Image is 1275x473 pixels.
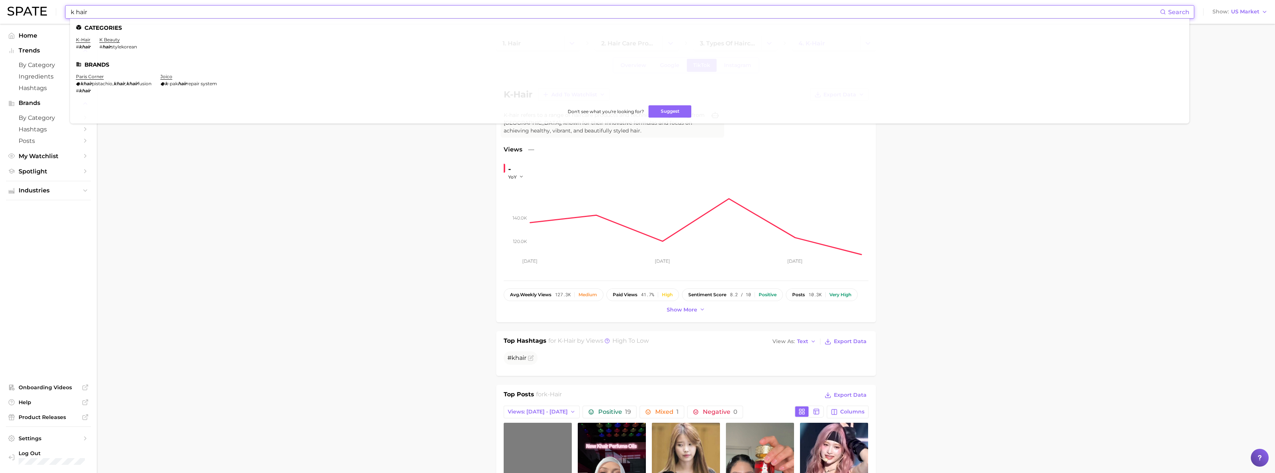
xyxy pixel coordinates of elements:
[840,409,864,415] span: Columns
[682,288,783,301] button: sentiment score8.2 / 10Positive
[759,292,777,297] div: Positive
[111,44,137,49] span: stylekorean
[504,406,580,418] button: Views: [DATE] - [DATE]
[522,258,537,264] tspan: [DATE]
[76,81,152,86] div: , ,
[688,292,726,297] span: sentiment score
[504,336,546,347] h1: Top Hashtags
[625,408,631,415] span: 19
[178,81,187,86] em: hair
[733,408,737,415] span: 0
[834,392,867,398] span: Export Data
[598,409,631,415] span: Positive
[80,81,92,86] em: khair
[676,408,679,415] span: 1
[6,135,91,147] a: Posts
[6,82,91,94] a: Hashtags
[76,61,1183,68] li: Brands
[536,390,562,401] h2: for
[827,406,868,418] button: Columns
[6,112,91,124] a: by Category
[823,336,868,347] button: Export Data
[19,414,78,421] span: Product Releases
[665,305,707,315] button: Show more
[648,105,691,118] button: Suggest
[92,81,112,86] span: pistachio
[76,88,79,93] span: #
[641,292,654,297] span: 41.7%
[1211,7,1269,17] button: ShowUS Market
[662,292,673,297] div: High
[6,98,91,109] button: Brands
[6,124,91,135] a: Hashtags
[99,37,120,42] a: k beauty
[508,174,524,180] button: YoY
[19,61,78,68] span: by Category
[19,126,78,133] span: Hashtags
[126,81,138,86] em: khair
[568,109,644,114] span: Don't see what you're looking for?
[823,390,868,400] button: Export Data
[19,153,78,160] span: My Watchlist
[19,100,78,106] span: Brands
[19,187,78,194] span: Industries
[787,258,802,264] tspan: [DATE]
[6,71,91,82] a: Ingredients
[558,337,576,344] span: k-hair
[513,239,527,244] tspan: 120.0k
[730,292,751,297] span: 8.2 / 10
[6,59,91,71] a: by Category
[76,74,104,79] a: paris corner
[19,137,78,144] span: Posts
[786,288,858,301] button: posts10.3kVery high
[102,44,111,49] em: hair
[6,150,91,162] a: My Watchlist
[528,355,534,361] button: Flag as miscategorized or irrelevant
[613,292,637,297] span: paid views
[1231,10,1259,14] span: US Market
[19,32,78,39] span: Home
[555,292,571,297] span: 127.3k
[160,74,172,79] a: joico
[508,174,517,180] span: YoY
[655,409,679,415] span: Mixed
[578,292,597,297] div: Medium
[19,168,78,175] span: Spotlight
[504,288,603,301] button: avg.weekly views127.3kMedium
[168,81,178,86] span: -pak
[19,84,78,92] span: Hashtags
[114,81,125,86] em: khair
[6,397,91,408] a: Help
[76,37,90,42] a: k-hair
[508,163,529,175] div: -
[544,391,562,398] span: k-hair
[792,292,805,297] span: posts
[667,307,697,313] span: Show more
[76,25,1183,31] li: Categories
[809,292,822,297] span: 10.3k
[510,292,520,297] abbr: average
[19,399,78,406] span: Help
[7,7,47,16] img: SPATE
[510,292,551,297] span: weekly views
[772,339,795,343] span: View As
[829,292,851,297] div: Very high
[612,337,649,344] span: high to low
[508,409,568,415] span: Views: [DATE] - [DATE]
[504,145,522,154] span: Views
[138,81,152,86] span: fusion
[1212,10,1229,14] span: Show
[70,6,1160,18] input: Search here for a brand, industry, or ingredient
[19,114,78,121] span: by Category
[6,382,91,393] a: Onboarding Videos
[6,185,91,196] button: Industries
[1168,9,1189,16] span: Search
[528,145,534,154] span: —
[79,88,90,93] em: khair
[19,450,85,457] span: Log Out
[771,337,818,346] button: View AsText
[507,354,526,361] span: #khair
[187,81,217,86] span: repair system
[797,339,808,343] span: Text
[654,258,670,264] tspan: [DATE]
